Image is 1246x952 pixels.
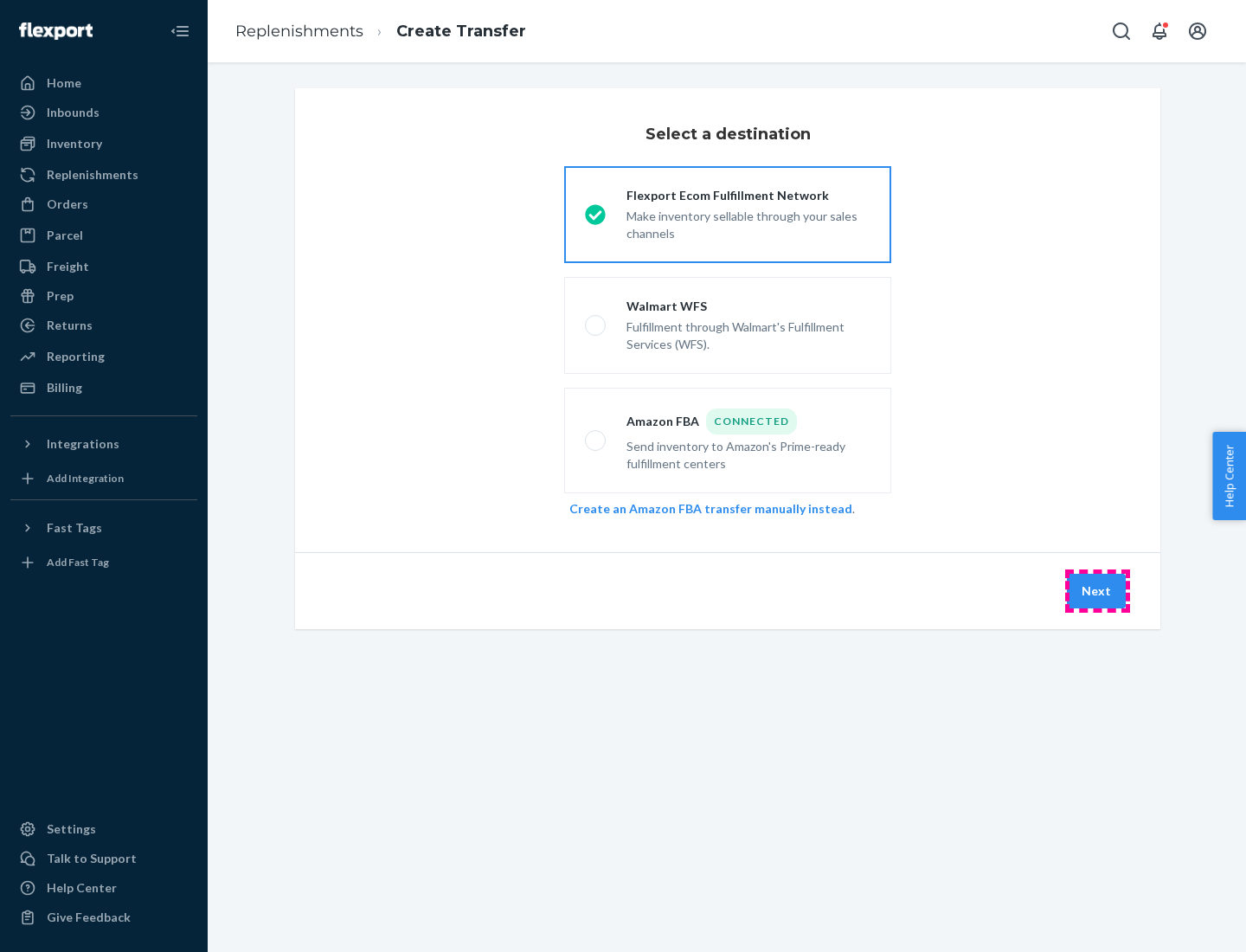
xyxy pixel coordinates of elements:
[47,519,102,537] div: Fast Tags
[47,879,117,897] div: Help Center
[10,845,197,872] a: Talk to Support
[47,348,105,365] div: Reporting
[626,298,870,315] div: Walmart WFS
[626,408,870,434] div: Amazon FBA
[626,434,870,473] div: Send inventory to Amazon's Prime-ready fulfillment centers
[47,258,89,275] div: Freight
[47,820,96,838] div: Settings
[163,14,197,48] button: Close Navigation
[47,850,137,867] div: Talk to Support
[1212,432,1246,520] button: Help Center
[10,514,197,542] button: Fast Tags
[47,909,131,926] div: Give Feedback
[47,379,82,396] div: Billing
[10,465,197,492] a: Add Integration
[10,190,197,218] a: Orders
[396,22,526,41] a: Create Transfer
[10,374,197,402] a: Billing
[10,343,197,370] a: Reporting
[569,501,852,516] a: Create an Amazon FBA transfer manually instead
[645,123,811,145] h3: Select a destination
[47,227,83,244] div: Parcel
[47,135,102,152] div: Inventory
[47,287,74,305] div: Prep
[1142,14,1177,48] button: Open notifications
[10,815,197,843] a: Settings
[47,317,93,334] div: Returns
[10,99,197,126] a: Inbounds
[706,408,797,434] div: Connected
[19,23,93,40] img: Flexport logo
[47,471,124,486] div: Add Integration
[10,312,197,339] a: Returns
[626,187,870,204] div: Flexport Ecom Fulfillment Network
[47,104,100,121] div: Inbounds
[10,549,197,576] a: Add Fast Tag
[47,196,88,213] div: Orders
[10,874,197,902] a: Help Center
[10,130,197,158] a: Inventory
[10,222,197,249] a: Parcel
[569,500,886,518] div: .
[47,166,138,183] div: Replenishments
[1104,14,1139,48] button: Open Search Box
[626,315,870,353] div: Fulfillment through Walmart's Fulfillment Services (WFS).
[10,253,197,280] a: Freight
[47,555,109,569] div: Add Fast Tag
[47,435,119,453] div: Integrations
[1067,574,1126,608] button: Next
[1180,14,1215,48] button: Open account menu
[10,69,197,97] a: Home
[235,22,363,41] a: Replenishments
[626,204,870,242] div: Make inventory sellable through your sales channels
[222,6,540,57] ol: breadcrumbs
[10,282,197,310] a: Prep
[10,904,197,931] button: Give Feedback
[47,74,81,92] div: Home
[10,430,197,458] button: Integrations
[10,161,197,189] a: Replenishments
